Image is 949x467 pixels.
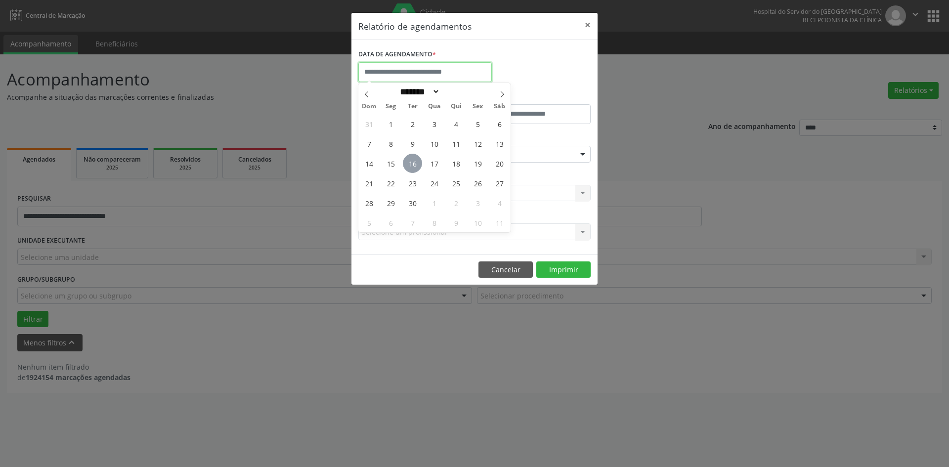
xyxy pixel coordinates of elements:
[446,193,466,212] span: Outubro 2, 2025
[358,103,380,110] span: Dom
[446,213,466,232] span: Outubro 9, 2025
[468,114,487,133] span: Setembro 5, 2025
[381,134,400,153] span: Setembro 8, 2025
[425,193,444,212] span: Outubro 1, 2025
[477,89,591,104] label: ATÉ
[490,213,509,232] span: Outubro 11, 2025
[359,114,379,133] span: Agosto 31, 2025
[381,193,400,212] span: Setembro 29, 2025
[468,213,487,232] span: Outubro 10, 2025
[381,213,400,232] span: Outubro 6, 2025
[403,154,422,173] span: Setembro 16, 2025
[578,13,598,37] button: Close
[380,103,402,110] span: Seg
[358,47,436,62] label: DATA DE AGENDAMENTO
[403,193,422,212] span: Setembro 30, 2025
[489,103,511,110] span: Sáb
[359,213,379,232] span: Outubro 5, 2025
[425,154,444,173] span: Setembro 17, 2025
[446,134,466,153] span: Setembro 11, 2025
[424,103,445,110] span: Qua
[468,173,487,193] span: Setembro 26, 2025
[468,193,487,212] span: Outubro 3, 2025
[359,193,379,212] span: Setembro 28, 2025
[359,173,379,193] span: Setembro 21, 2025
[490,134,509,153] span: Setembro 13, 2025
[403,134,422,153] span: Setembro 9, 2025
[381,173,400,193] span: Setembro 22, 2025
[445,103,467,110] span: Qui
[425,134,444,153] span: Setembro 10, 2025
[381,114,400,133] span: Setembro 1, 2025
[396,86,440,97] select: Month
[446,154,466,173] span: Setembro 18, 2025
[536,261,591,278] button: Imprimir
[490,114,509,133] span: Setembro 6, 2025
[425,213,444,232] span: Outubro 8, 2025
[468,134,487,153] span: Setembro 12, 2025
[467,103,489,110] span: Sex
[490,154,509,173] span: Setembro 20, 2025
[468,154,487,173] span: Setembro 19, 2025
[403,213,422,232] span: Outubro 7, 2025
[403,173,422,193] span: Setembro 23, 2025
[403,114,422,133] span: Setembro 2, 2025
[359,134,379,153] span: Setembro 7, 2025
[381,154,400,173] span: Setembro 15, 2025
[425,114,444,133] span: Setembro 3, 2025
[425,173,444,193] span: Setembro 24, 2025
[490,193,509,212] span: Outubro 4, 2025
[478,261,533,278] button: Cancelar
[358,20,472,33] h5: Relatório de agendamentos
[490,173,509,193] span: Setembro 27, 2025
[359,154,379,173] span: Setembro 14, 2025
[446,173,466,193] span: Setembro 25, 2025
[446,114,466,133] span: Setembro 4, 2025
[402,103,424,110] span: Ter
[440,86,473,97] input: Year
